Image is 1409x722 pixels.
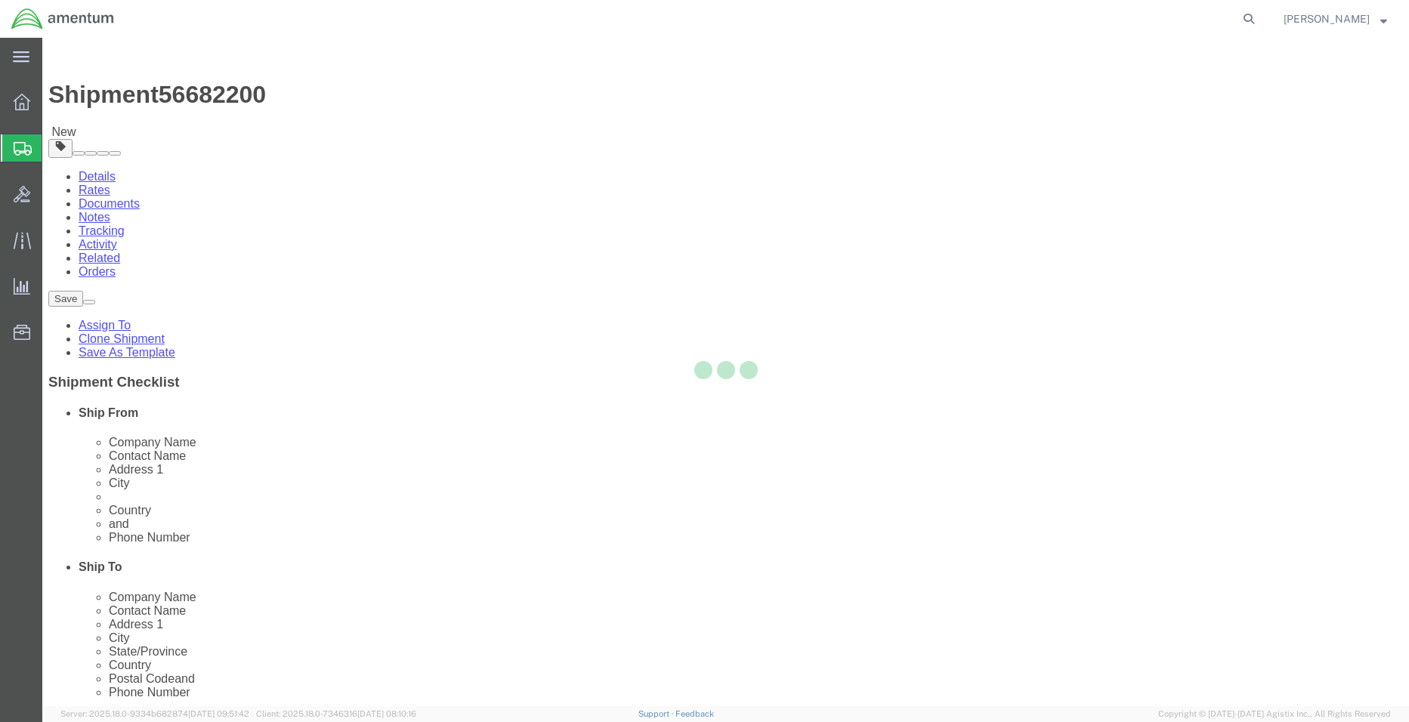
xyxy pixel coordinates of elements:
span: Copyright © [DATE]-[DATE] Agistix Inc., All Rights Reserved [1158,708,1391,720]
span: [DATE] 09:51:42 [188,709,249,718]
span: Server: 2025.18.0-9334b682874 [60,709,249,718]
span: [DATE] 08:10:16 [357,709,416,718]
button: [PERSON_NAME] [1283,10,1388,28]
a: Support [638,709,676,718]
span: Eddie Gonzalez [1284,11,1370,27]
span: Client: 2025.18.0-7346316 [256,709,416,718]
a: Feedback [675,709,714,718]
img: logo [11,8,115,30]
